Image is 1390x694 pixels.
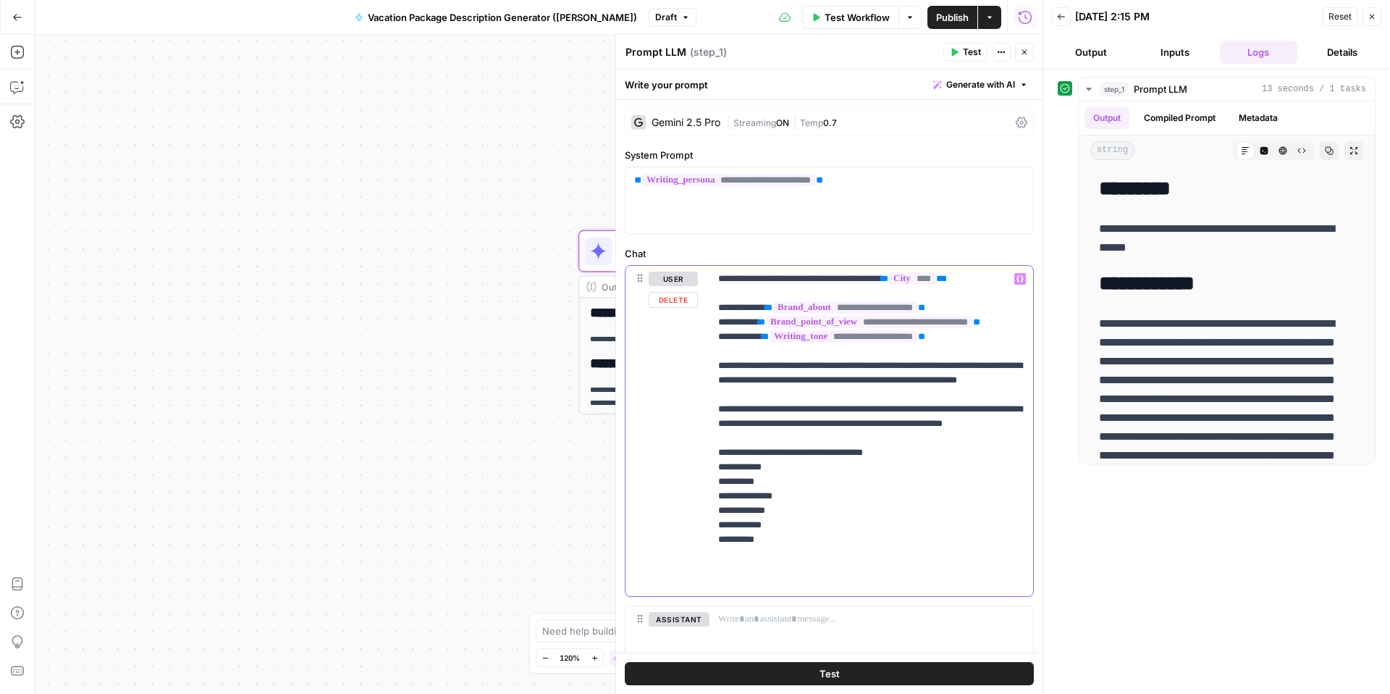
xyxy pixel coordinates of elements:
button: Draft [649,8,696,27]
textarea: Prompt LLM [625,45,686,59]
div: Gemini 2.5 Pro [652,117,720,127]
button: Logs [1220,41,1298,64]
span: string [1090,141,1134,160]
span: Streaming [733,117,776,128]
button: Compiled Prompt [1135,107,1224,129]
span: Reset [1328,10,1352,23]
span: 120% [560,652,580,664]
button: 13 seconds / 1 tasks [1079,78,1375,101]
button: Inputs [1136,41,1214,64]
button: user [649,272,698,286]
div: WorkflowSet InputsInputs [578,136,848,178]
button: assistant [649,612,709,627]
span: Test [963,46,981,59]
span: step_1 [1100,82,1128,96]
button: Test Workflow [802,6,898,29]
button: Delete [649,292,698,308]
button: Generate with AI [927,75,1034,94]
span: Temp [800,117,823,128]
span: 13 seconds / 1 tasks [1262,83,1366,96]
button: Publish [927,6,977,29]
div: userDelete [625,266,698,596]
div: Write your prompt [616,70,1042,99]
label: System Prompt [625,148,1034,162]
span: Test [820,666,840,681]
div: EndOutput [578,467,848,509]
button: Vacation Package Description Generator ([PERSON_NAME]) [346,6,646,29]
span: 0.7 [823,117,837,128]
button: Output [1052,41,1130,64]
span: Vacation Package Description Generator ([PERSON_NAME]) [368,10,637,25]
label: Chat [625,246,1034,261]
span: ON [776,117,789,128]
button: Metadata [1230,107,1286,129]
button: Test [625,662,1034,685]
span: Draft [655,11,677,24]
span: | [789,114,800,129]
button: Details [1303,41,1381,64]
div: 13 seconds / 1 tasks [1079,101,1375,464]
span: | [726,114,733,129]
button: Output [1084,107,1129,129]
div: Output [602,280,800,293]
span: Test Workflow [825,10,890,25]
span: Prompt LLM [1134,82,1187,96]
span: Generate with AI [946,78,1015,91]
button: Test [943,43,987,62]
span: ( step_1 ) [690,45,727,59]
span: Publish [936,10,969,25]
button: Reset [1322,7,1358,26]
div: assistant [625,606,698,673]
